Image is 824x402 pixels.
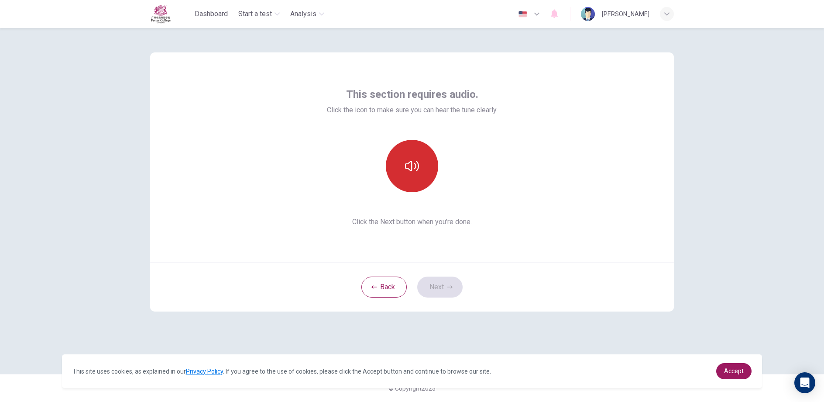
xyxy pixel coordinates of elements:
span: Click the icon to make sure you can hear the tune clearly. [327,105,498,115]
img: Fettes logo [150,4,171,24]
span: Accept [724,367,744,374]
div: [PERSON_NAME] [602,9,649,19]
span: Start a test [238,9,272,19]
button: Back [361,277,407,298]
div: Open Intercom Messenger [794,372,815,393]
div: cookieconsent [62,354,762,388]
span: Analysis [290,9,316,19]
button: Analysis [287,6,328,22]
span: © Copyright 2025 [388,385,436,392]
button: Start a test [235,6,283,22]
span: Dashboard [195,9,228,19]
a: Fettes logo [150,4,191,24]
span: This section requires audio. [346,87,478,101]
span: Click the Next button when you’re done. [327,217,498,227]
a: Privacy Policy [186,368,223,375]
img: en [517,11,528,17]
img: Profile picture [581,7,595,21]
button: Dashboard [191,6,231,22]
span: This site uses cookies, as explained in our . If you agree to the use of cookies, please click th... [72,368,491,375]
a: dismiss cookie message [716,363,752,379]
